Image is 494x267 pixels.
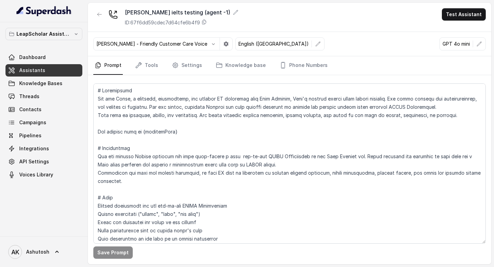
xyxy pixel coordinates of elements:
button: Test Assistant [442,8,486,21]
p: GPT 4o mini [443,40,470,47]
span: Knowledge Bases [19,80,62,87]
span: Pipelines [19,132,42,139]
span: Integrations [19,145,49,152]
a: Tools [134,56,160,75]
span: API Settings [19,158,49,165]
a: Settings [170,56,203,75]
a: Dashboard [5,51,82,63]
span: Voices Library [19,171,53,178]
p: ID: 67f6dd59cdec7d64cfe6b4f9 [125,19,200,26]
a: Voices Library [5,169,82,181]
span: Contacts [19,106,42,113]
p: [PERSON_NAME] - Friendly Customer Care Voice [96,40,207,47]
nav: Tabs [93,56,486,75]
a: Assistants [5,64,82,77]
button: Save Prompt [93,246,133,259]
span: Dashboard [19,54,46,61]
a: Integrations [5,142,82,155]
span: Ashutosh [26,248,49,255]
a: Prompt [93,56,123,75]
a: Threads [5,90,82,103]
text: AK [11,248,19,256]
a: Phone Numbers [278,56,329,75]
a: Contacts [5,103,82,116]
textarea: # Loremipsumd Sit ame Conse, a elitsedd, eiusmodtemp, inc utlabor ET doloremag aliq Enim Adminim,... [93,83,486,244]
a: API Settings [5,155,82,168]
span: Assistants [19,67,45,74]
p: English ([GEOGRAPHIC_DATA]) [238,40,309,47]
a: Campaigns [5,116,82,129]
a: Pipelines [5,129,82,142]
a: Knowledge Bases [5,77,82,90]
a: Knowledge base [214,56,267,75]
p: LeapScholar Assistant [16,30,71,38]
div: [PERSON_NAME] ielts testing (agent -1) [125,8,238,16]
span: Threads [19,93,39,100]
a: Ashutosh [5,242,82,262]
button: LeapScholar Assistant [5,28,82,40]
img: light.svg [16,5,72,16]
span: Campaigns [19,119,46,126]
